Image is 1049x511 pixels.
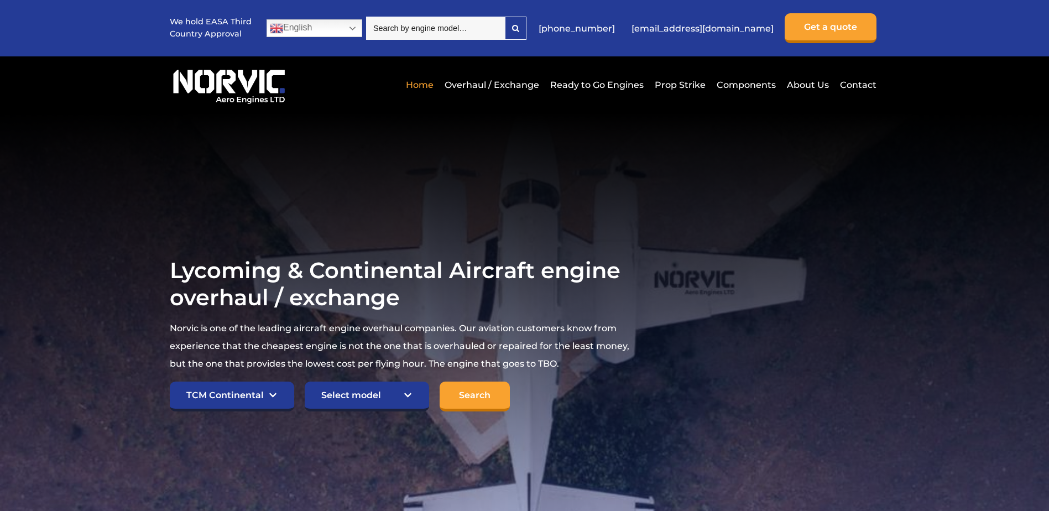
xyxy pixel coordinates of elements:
[403,71,436,98] a: Home
[626,15,779,42] a: [EMAIL_ADDRESS][DOMAIN_NAME]
[533,15,620,42] a: [PHONE_NUMBER]
[784,71,832,98] a: About Us
[267,19,362,37] a: English
[837,71,876,98] a: Contact
[170,320,631,373] p: Norvic is one of the leading aircraft engine overhaul companies. Our aviation customers know from...
[785,13,876,43] a: Get a quote
[170,257,631,311] h1: Lycoming & Continental Aircraft engine overhaul / exchange
[714,71,779,98] a: Components
[442,71,542,98] a: Overhaul / Exchange
[170,16,253,40] p: We hold EASA Third Country Approval
[547,71,646,98] a: Ready to Go Engines
[652,71,708,98] a: Prop Strike
[440,382,510,411] input: Search
[270,22,283,35] img: en
[170,65,288,105] img: Norvic Aero Engines logo
[366,17,505,40] input: Search by engine model…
